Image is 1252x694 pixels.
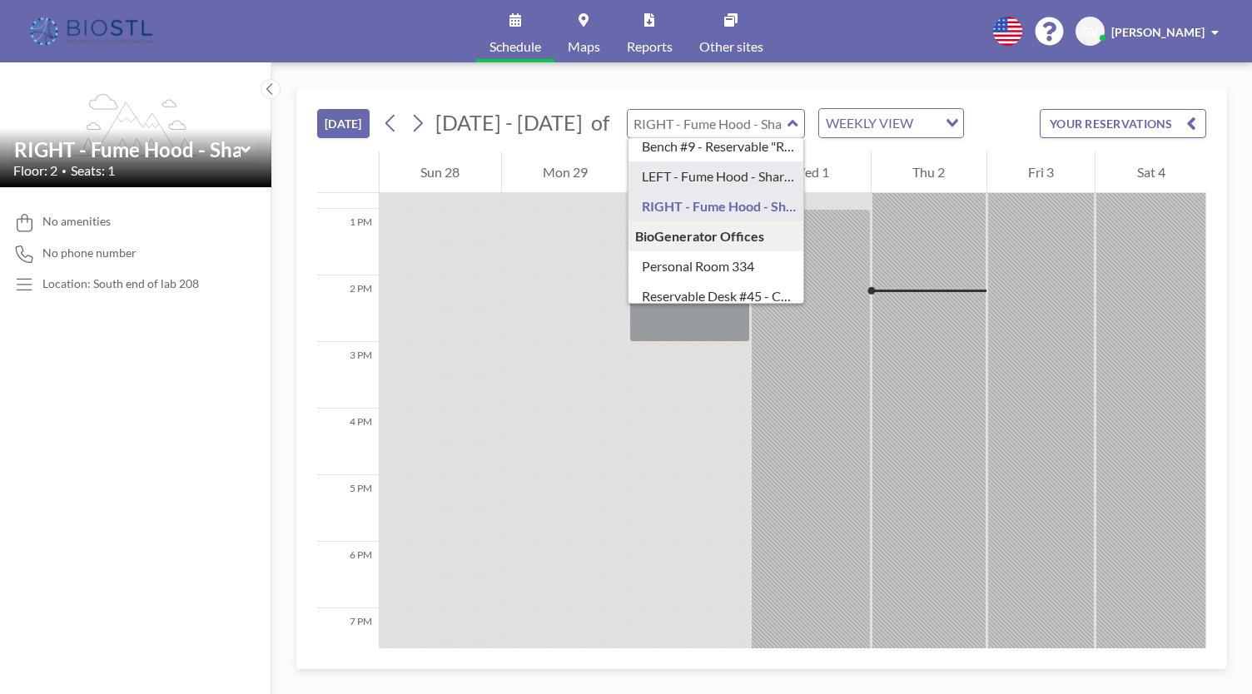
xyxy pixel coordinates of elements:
[317,409,379,475] div: 4 PM
[628,161,804,191] div: LEFT - Fume Hood - Shared
[628,281,804,311] div: Reservable Desk #45 - Cubicle Area (Office 206)
[872,151,986,193] div: Thu 2
[489,40,541,53] span: Schedule
[317,608,379,675] div: 7 PM
[13,162,57,179] span: Floor: 2
[591,110,609,136] span: of
[317,109,370,138] button: [DATE]
[627,40,673,53] span: Reports
[42,245,137,260] span: No phone number
[502,151,629,193] div: Mon 29
[42,276,199,291] p: Location: South end of lab 208
[568,40,600,53] span: Maps
[628,221,804,251] div: BioGenerator Offices
[628,131,804,161] div: Bench #9 - Reservable "RoomZilla" Bench
[987,151,1095,193] div: Fri 3
[317,209,379,275] div: 1 PM
[62,166,67,176] span: •
[918,112,936,134] input: Search for option
[751,151,871,193] div: Wed 1
[1082,24,1099,39] span: GV
[435,110,583,135] span: [DATE] - [DATE]
[317,275,379,342] div: 2 PM
[380,151,501,193] div: Sun 28
[317,342,379,409] div: 3 PM
[1111,25,1205,39] span: [PERSON_NAME]
[1095,151,1206,193] div: Sat 4
[628,251,804,281] div: Personal Room 334
[1040,109,1206,138] button: YOUR RESERVATIONS
[317,542,379,608] div: 6 PM
[71,162,115,179] span: Seats: 1
[14,137,241,161] input: RIGHT - Fume Hood - Shared
[819,109,963,137] div: Search for option
[628,191,804,221] div: RIGHT - Fume Hood - Shared
[628,110,787,137] input: RIGHT - Fume Hood - Shared
[42,214,111,229] span: No amenities
[317,475,379,542] div: 5 PM
[699,40,763,53] span: Other sites
[822,112,917,134] span: WEEKLY VIEW
[27,15,159,48] img: organization-logo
